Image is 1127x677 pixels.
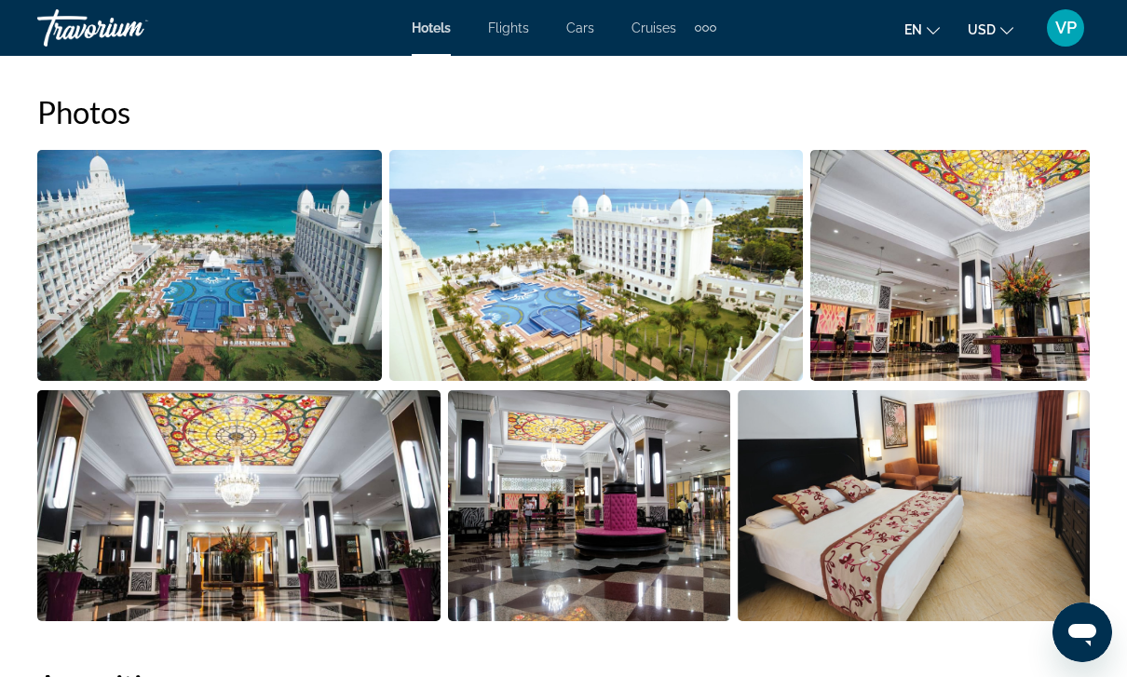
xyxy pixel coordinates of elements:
a: Travorium [37,4,224,52]
a: Cars [566,20,594,35]
a: Hotels [412,20,451,35]
button: Open full-screen image slider [810,149,1090,382]
button: Open full-screen image slider [37,149,382,382]
h2: Photos [37,93,1090,130]
iframe: Button to launch messaging window [1052,603,1112,662]
button: Open full-screen image slider [389,149,804,382]
button: Change currency [968,16,1013,43]
button: Open full-screen image slider [448,389,730,622]
button: Extra navigation items [695,13,716,43]
a: Flights [488,20,529,35]
button: User Menu [1041,8,1090,47]
span: en [904,22,922,37]
button: Open full-screen image slider [738,389,1090,622]
button: Change language [904,16,940,43]
a: Cruises [631,20,676,35]
span: VP [1055,19,1077,37]
button: Open full-screen image slider [37,389,441,622]
span: USD [968,22,996,37]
